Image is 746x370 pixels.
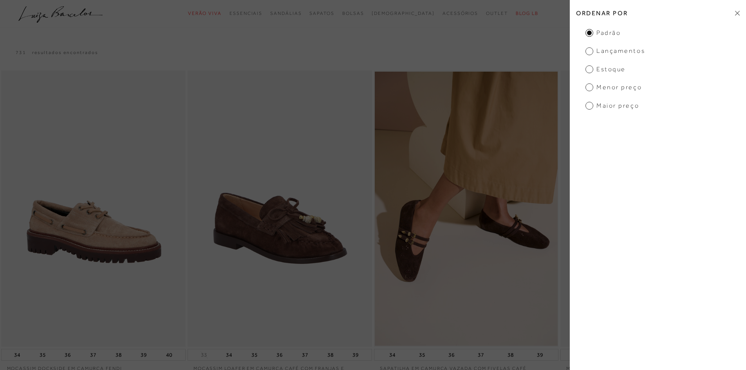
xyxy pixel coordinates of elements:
img: SAPATILHA EM CAMURÇA VAZADA COM FIVELAS CAFÉ [375,72,558,346]
button: 34 [12,349,23,360]
span: Sandálias [270,11,302,16]
a: categoryNavScreenReaderText [342,6,364,21]
button: 37 [88,349,99,360]
a: categoryNavScreenReaderText [270,6,302,21]
span: BLOG LB [516,11,538,16]
img: MOCASSIM CLÁSSICO EM CAMURÇA PRETO [561,72,744,346]
p: 731 [16,49,26,56]
button: 34 [224,349,235,360]
button: 35 [37,349,48,360]
button: 33 [199,351,210,359]
button: 38 [325,349,336,360]
button: 39 [535,349,546,360]
button: 39 [138,349,149,360]
button: 36 [274,349,285,360]
span: Acessórios [443,11,478,16]
span: Padrão [585,29,621,37]
span: [DEMOGRAPHIC_DATA] [372,11,435,16]
button: 36 [446,349,457,360]
button: 35 [417,349,428,360]
span: Lançamentos [585,47,645,55]
a: BLOG LB [516,6,538,21]
button: 40 [164,349,175,360]
img: MOCASSIM DOCKSIDE EM CAMURÇA FENDI [2,72,185,346]
a: categoryNavScreenReaderText [229,6,262,21]
button: 38 [113,349,124,360]
span: Maior Preço [585,101,639,110]
button: 34 [387,349,398,360]
span: Bolsas [342,11,364,16]
button: 38 [505,349,516,360]
img: MOCASSIM LOAFER EM CAMURÇA CAFÉ COM FRANJAS E ENFEITES DOURADOS [188,72,371,346]
a: categoryNavScreenReaderText [486,6,508,21]
button: 37 [300,349,311,360]
span: Outlet [486,11,508,16]
button: 36 [62,349,73,360]
span: Sapatos [309,11,334,16]
button: 37 [475,349,486,360]
a: categoryNavScreenReaderText [443,6,478,21]
a: categoryNavScreenReaderText [309,6,334,21]
a: categoryNavScreenReaderText [188,6,222,21]
span: Menor Preço [585,83,642,92]
span: Estoque [585,65,626,74]
span: Verão Viva [188,11,222,16]
a: noSubCategoriesText [372,6,435,21]
button: 39 [350,349,361,360]
span: Essenciais [229,11,262,16]
button: 35 [249,349,260,360]
p: resultados encontrados [32,49,98,56]
h2: Ordenar por [570,4,746,22]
